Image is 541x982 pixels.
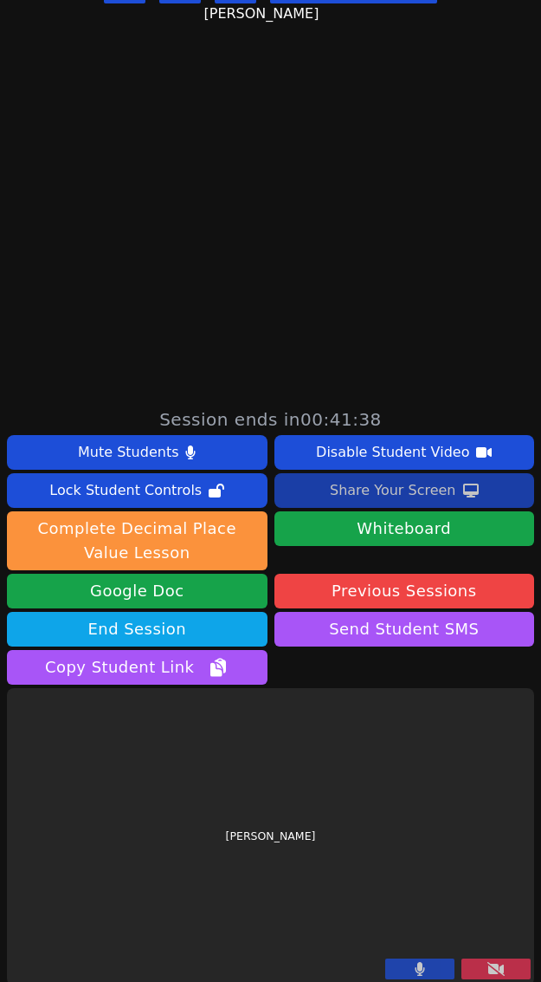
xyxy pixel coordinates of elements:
button: Share Your Screen [274,473,535,508]
div: Lock Student Controls [49,477,202,504]
button: Mute Students [7,435,267,470]
button: Lock Student Controls [7,473,267,508]
button: Whiteboard [274,511,535,546]
button: Disable Student Video [274,435,535,470]
span: Session ends in [159,407,382,432]
button: Complete Decimal Place Value Lesson [7,511,267,570]
span: [PERSON_NAME] [204,3,324,24]
a: Google Doc [7,574,267,608]
a: Previous Sessions [274,574,535,608]
div: Disable Student Video [316,439,469,466]
div: Mute Students [78,439,178,466]
div: Share Your Screen [330,477,456,504]
button: Copy Student Link [7,650,267,685]
span: Copy Student Link [45,655,229,680]
time: 00:41:38 [300,409,382,430]
button: Send Student SMS [274,612,535,647]
button: End Session [7,612,267,647]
